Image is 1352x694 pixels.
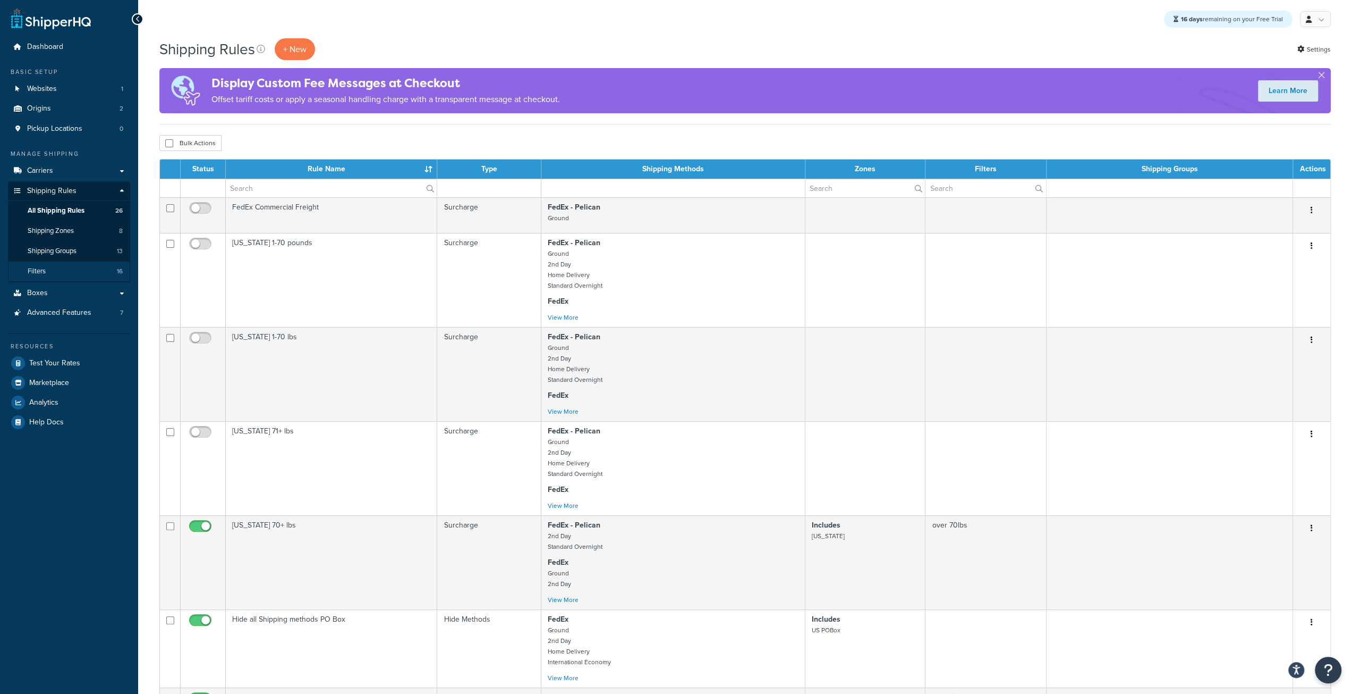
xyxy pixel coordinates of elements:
[8,393,130,412] li: Analytics
[8,181,130,201] a: Shipping Rules
[8,354,130,373] a: Test Your Rates
[548,202,600,213] strong: FedEx - Pelican
[548,249,602,290] small: Ground 2nd Day Home Delivery Standard Overnight
[8,342,130,351] div: Resources
[548,484,568,495] strong: FedEx
[548,595,579,605] a: View More
[548,313,579,322] a: View More
[226,197,437,233] td: FedEx Commercial Freight
[548,520,600,531] strong: FedEx - Pelican
[226,421,437,515] td: [US_STATE] 71+ lbs
[8,201,130,221] a: All Shipping Rules 26
[8,79,130,99] li: Websites
[925,179,1045,197] input: Search
[925,160,1046,179] th: Filters
[275,38,315,60] p: + New
[29,418,64,427] span: Help Docs
[8,201,130,221] li: All Shipping Rules
[211,74,560,92] h4: Display Custom Fee Messages at Checkout
[548,625,611,667] small: Ground 2nd Day Home Delivery International Economy
[226,233,437,327] td: [US_STATE] 1-70 pounds
[159,68,211,113] img: duties-banner-06bc72dcb5fe05cb3f9472aba00be2ae8eb53ab6f0d8bb03d382ba314ac3c341.png
[437,609,541,688] td: Hide Methods
[548,557,568,568] strong: FedEx
[1164,11,1293,28] div: remaining on your Free Trial
[548,407,579,416] a: View More
[28,247,76,256] span: Shipping Groups
[812,520,840,531] strong: Includes
[1293,160,1330,179] th: Actions
[1258,80,1318,102] a: Learn More
[120,124,123,133] span: 0
[8,303,130,323] li: Advanced Features
[119,227,123,236] span: 8
[8,149,130,158] div: Manage Shipping
[8,373,130,392] a: Marketplace
[28,206,84,215] span: All Shipping Rules
[8,413,130,432] li: Help Docs
[548,531,602,551] small: 2nd Day Standard Overnight
[27,43,63,52] span: Dashboard
[8,221,130,241] li: Shipping Zones
[211,92,560,107] p: Offset tariff costs or apply a seasonal handling charge with a transparent message at checkout.
[27,124,82,133] span: Pickup Locations
[548,568,571,589] small: Ground 2nd Day
[437,233,541,327] td: Surcharge
[120,308,123,317] span: 7
[226,515,437,609] td: [US_STATE] 70+ lbs
[8,181,130,282] li: Shipping Rules
[27,85,57,94] span: Websites
[548,501,579,511] a: View More
[548,213,569,223] small: Ground
[226,327,437,421] td: [US_STATE] 1-70 lbs
[28,227,74,236] span: Shipping Zones
[1315,657,1341,683] button: Open Resource Center
[548,343,602,384] small: Ground 2nd Day Home Delivery Standard Overnight
[1047,160,1293,179] th: Shipping Groups
[120,104,123,113] span: 2
[27,289,48,298] span: Boxes
[8,262,130,281] a: Filters 16
[8,241,130,261] li: Shipping Groups
[226,160,437,179] th: Rule Name : activate to sort column ascending
[8,119,130,139] li: Pickup Locations
[1297,42,1331,57] a: Settings
[29,359,80,368] span: Test Your Rates
[437,327,541,421] td: Surcharge
[812,625,840,635] small: US POBox
[8,241,130,261] a: Shipping Groups 13
[548,437,602,479] small: Ground 2nd Day Home Delivery Standard Overnight
[548,425,600,437] strong: FedEx - Pelican
[226,609,437,688] td: Hide all Shipping methods PO Box
[8,99,130,119] li: Origins
[8,99,130,119] a: Origins 2
[27,187,76,196] span: Shipping Rules
[28,267,46,276] span: Filters
[117,247,123,256] span: 13
[437,421,541,515] td: Surcharge
[8,68,130,77] div: Basic Setup
[8,161,130,181] a: Carriers
[8,221,130,241] a: Shipping Zones 8
[541,160,805,179] th: Shipping Methods
[8,303,130,323] a: Advanced Features 7
[805,160,925,179] th: Zones
[11,8,91,29] a: ShipperHQ Home
[27,104,51,113] span: Origins
[437,160,541,179] th: Type
[548,296,568,307] strong: FedEx
[8,283,130,303] a: Boxes
[925,515,1046,609] td: over 70lbs
[548,331,600,342] strong: FedEx - Pelican
[8,119,130,139] a: Pickup Locations 0
[8,262,130,281] li: Filters
[159,135,222,151] button: Bulk Actions
[548,673,579,683] a: View More
[27,166,53,175] span: Carriers
[8,37,130,57] a: Dashboard
[812,614,840,625] strong: Includes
